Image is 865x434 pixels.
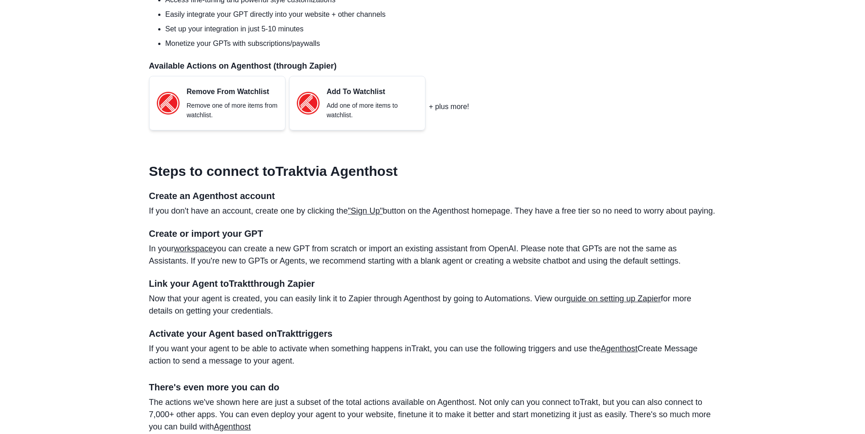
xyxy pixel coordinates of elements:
[149,382,716,393] h4: There's even more you can do
[327,101,418,120] p: Add one of more items to watchlist.
[157,92,180,115] img: Trakt logo
[187,101,278,120] p: Remove one of more items from watchlist.
[600,344,637,353] a: Agenthost
[348,206,383,215] a: "Sign Up"
[174,244,213,253] a: workspace
[149,243,716,267] p: In your you can create a new GPT from scratch or import an existing assistant from OpenAI. Please...
[165,38,716,49] li: Monetize your GPTs with subscriptions/paywalls
[297,92,320,115] img: Trakt logo
[165,24,716,35] li: Set up your integration in just 5-10 minutes
[566,294,661,303] a: guide on setting up Zapier
[149,396,716,433] p: The actions we've shown here are just a subset of the total actions available on Agenthost. Not o...
[429,101,469,112] p: + plus more!
[149,328,716,339] h4: Activate your Agent based on Trakt triggers
[149,343,716,367] p: If you want your agent to be able to activate when something happens in Trakt , you can use the f...
[149,163,716,180] h3: Steps to connect to Trakt via Agenthost
[149,205,716,217] p: If you don't have an account, create one by clicking the button on the Agenthost homepage. They h...
[149,278,716,289] h4: Link your Agent to Trakt through Zapier
[327,86,418,97] p: Add To Watchlist
[187,86,278,97] p: Remove From Watchlist
[149,228,716,239] h4: Create or import your GPT
[149,190,716,201] h4: Create an Agenthost account
[149,60,716,72] p: Available Actions on Agenthost (through Zapier)
[149,293,716,317] p: Now that your agent is created, you can easily link it to Zapier through Agenthost by going to Au...
[165,9,716,20] li: Easily integrate your GPT directly into your website + other channels
[214,422,251,431] a: Agenthost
